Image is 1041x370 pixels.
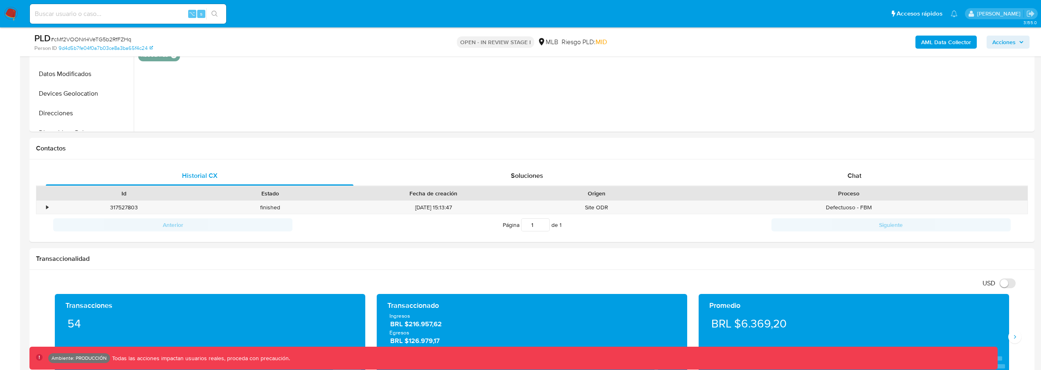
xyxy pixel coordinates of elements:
span: Riesgo PLD: [562,38,607,47]
span: s [200,10,202,18]
div: 317527803 [51,201,197,214]
span: Chat [848,171,861,180]
div: finished [197,201,344,214]
button: Devices Geolocation [31,84,134,103]
span: Página de [503,218,562,231]
a: Salir [1026,9,1035,18]
button: Dispositivos Point [31,123,134,143]
div: Fecha de creación [349,189,518,197]
span: # cMf2VOONrI4VeTG5b2RfFZHq [51,35,131,43]
b: PLD [34,31,51,45]
a: 9d4d5b7fe04f0a7b03ce8a3ba65f4c24 [58,45,153,52]
span: Soluciones [511,171,543,180]
input: Buscar usuario o caso... [30,9,226,19]
h1: Transaccionalidad [36,255,1028,263]
div: Proceso [676,189,1022,197]
span: 1 [560,221,562,229]
div: Site ODR [524,201,670,214]
div: Id [56,189,191,197]
h1: Contactos [36,144,1028,152]
div: Origen [529,189,664,197]
button: AML Data Collector [915,36,977,49]
button: Anterior [53,218,292,231]
button: Siguiente [771,218,1011,231]
b: Person ID [34,45,57,52]
button: search-icon [206,8,223,20]
span: 3.155.0 [1023,19,1037,26]
button: regulated [141,54,169,57]
span: Historial CX [182,171,218,180]
div: Defectuoso - FBM [670,201,1028,214]
p: Ambiente: PRODUCCIÓN [52,357,107,360]
p: Todas las acciones impactan usuarios reales, proceda con precaución. [110,354,290,362]
div: Estado [203,189,338,197]
span: Acciones [992,36,1016,49]
p: OPEN - IN REVIEW STAGE I [457,36,534,48]
div: • [46,204,48,211]
p: kevin.palacios@mercadolibre.com [977,10,1023,18]
button: Direcciones [31,103,134,123]
div: [DATE] 15:13:47 [344,201,524,214]
div: MLB [537,38,558,47]
button: Acciones [987,36,1030,49]
button: Datos Modificados [31,64,134,84]
span: ⌥ [189,10,195,18]
a: Notificaciones [951,10,958,17]
span: MID [596,37,607,47]
b: AML Data Collector [921,36,971,49]
span: Accesos rápidos [897,9,942,18]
